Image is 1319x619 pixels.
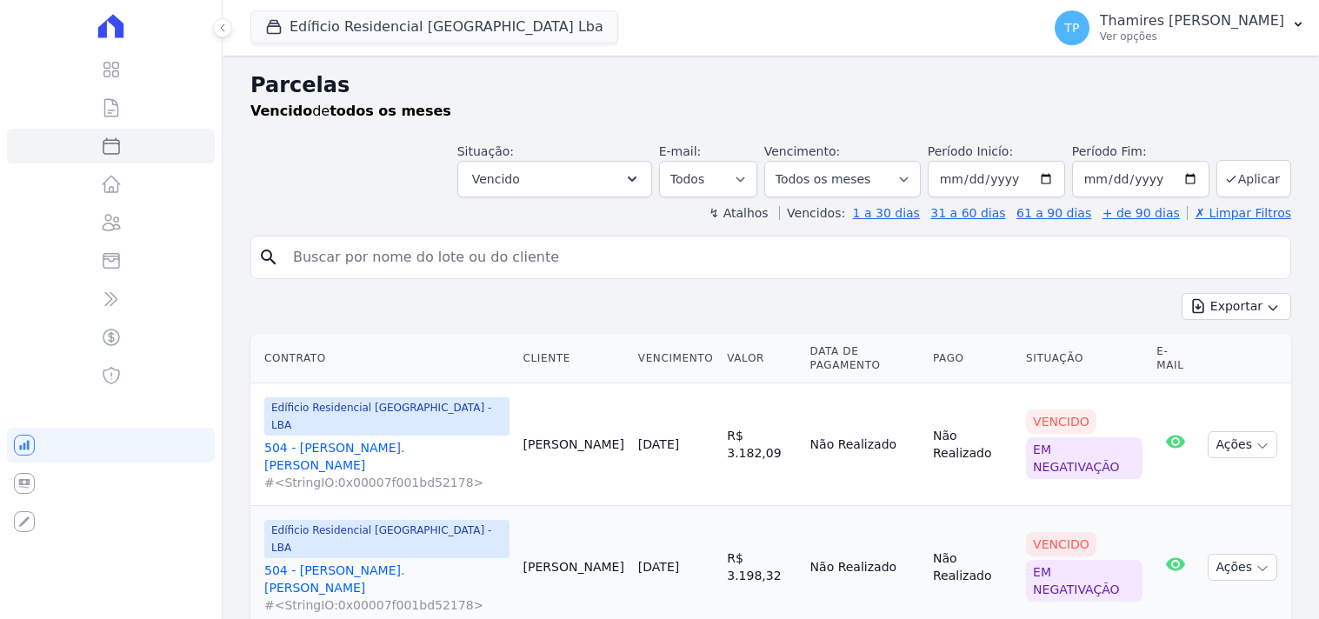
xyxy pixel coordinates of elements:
[264,397,510,436] span: Edíficio Residencial [GEOGRAPHIC_DATA] - LBA
[926,383,1019,506] td: Não Realizado
[330,103,451,119] strong: todos os meses
[1208,554,1277,581] button: Ações
[1149,334,1201,383] th: E-mail
[250,334,516,383] th: Contrato
[1182,293,1291,320] button: Exportar
[1064,22,1079,34] span: TP
[258,247,279,268] i: search
[631,334,720,383] th: Vencimento
[250,103,312,119] strong: Vencido
[250,70,1291,101] h2: Parcelas
[803,334,926,383] th: Data de Pagamento
[264,562,510,614] a: 504 - [PERSON_NAME]. [PERSON_NAME]#<StringIO:0x00007f001bd52178>
[764,144,840,158] label: Vencimento:
[659,144,702,158] label: E-mail:
[1102,206,1180,220] a: + de 90 dias
[720,383,803,506] td: R$ 3.182,09
[250,101,451,122] p: de
[638,437,679,451] a: [DATE]
[1019,334,1149,383] th: Situação
[264,520,510,558] span: Edíficio Residencial [GEOGRAPHIC_DATA] - LBA
[1026,532,1096,556] div: Vencido
[1100,30,1284,43] p: Ver opções
[1026,560,1142,602] div: Em negativação
[1072,143,1209,161] label: Período Fim:
[1026,409,1096,434] div: Vencido
[928,144,1013,158] label: Período Inicío:
[803,383,926,506] td: Não Realizado
[926,334,1019,383] th: Pago
[1016,206,1091,220] a: 61 a 90 dias
[1216,160,1291,197] button: Aplicar
[779,206,845,220] label: Vencidos:
[853,206,920,220] a: 1 a 30 dias
[1041,3,1319,52] button: TP Thamires [PERSON_NAME] Ver opções
[264,474,510,491] span: #<StringIO:0x00007f001bd52178>
[457,144,514,158] label: Situação:
[1026,437,1142,479] div: Em negativação
[1208,431,1277,458] button: Ações
[720,334,803,383] th: Valor
[264,439,510,491] a: 504 - [PERSON_NAME]. [PERSON_NAME]#<StringIO:0x00007f001bd52178>
[930,206,1005,220] a: 31 a 60 dias
[250,10,618,43] button: Edíficio Residencial [GEOGRAPHIC_DATA] Lba
[457,161,652,197] button: Vencido
[638,560,679,574] a: [DATE]
[516,383,631,506] td: [PERSON_NAME]
[264,596,510,614] span: #<StringIO:0x00007f001bd52178>
[472,169,520,190] span: Vencido
[1100,12,1284,30] p: Thamires [PERSON_NAME]
[1187,206,1291,220] a: ✗ Limpar Filtros
[283,240,1283,275] input: Buscar por nome do lote ou do cliente
[709,206,768,220] label: ↯ Atalhos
